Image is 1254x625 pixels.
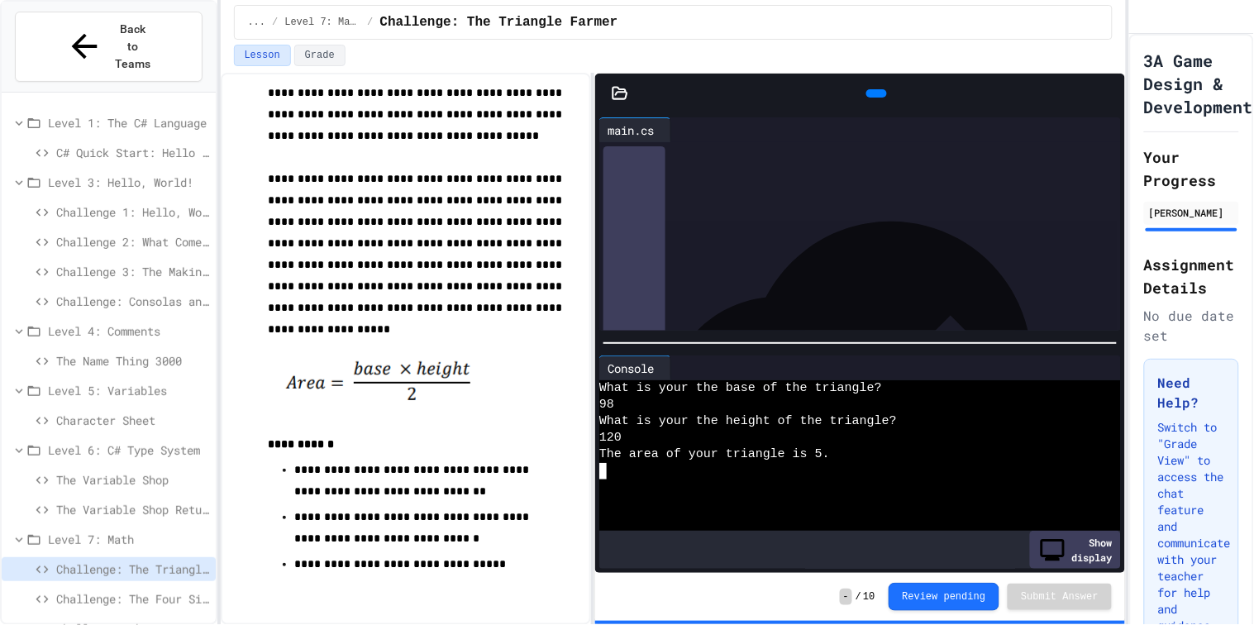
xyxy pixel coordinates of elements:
[889,583,1000,611] button: Review pending
[15,12,203,82] button: Back to Teams
[840,589,852,605] span: -
[56,203,209,221] span: Challenge 1: Hello, World!
[603,146,665,598] div: History
[56,352,209,370] span: The Name Thing 3000
[56,561,209,578] span: Challenge: The Triangle Farmer
[599,117,671,142] div: main.cs
[56,471,209,489] span: The Variable Shop
[599,446,830,463] span: The area of your triangle is 5.
[863,590,875,604] span: 10
[599,430,622,446] span: 120
[1149,205,1234,220] div: [PERSON_NAME]
[599,413,897,430] span: What is your the height of the triangle?
[856,590,861,604] span: /
[48,441,209,459] span: Level 6: C# Type System
[56,501,209,518] span: The Variable Shop Returns
[1030,531,1121,569] div: Show display
[1158,373,1225,413] h3: Need Help?
[367,16,373,29] span: /
[1144,253,1239,299] h2: Assignment Details
[56,233,209,250] span: Challenge 2: What Comes Next
[48,174,209,191] span: Level 3: Hello, World!
[599,355,671,380] div: Console
[113,21,152,73] span: Back to Teams
[599,397,614,413] span: 98
[294,45,346,66] button: Grade
[248,16,266,29] span: ...
[272,16,278,29] span: /
[599,360,662,377] div: Console
[234,45,291,66] button: Lesson
[56,263,209,280] span: Challenge 3: The Makings of a Programmer
[48,322,209,340] span: Level 4: Comments
[56,293,209,310] span: Challenge: Consolas and Telim
[599,122,662,139] div: main.cs
[56,412,209,429] span: Character Sheet
[48,382,209,399] span: Level 5: Variables
[380,12,618,32] span: Challenge: The Triangle Farmer
[284,16,360,29] span: Level 7: Math
[1021,590,1099,604] span: Submit Answer
[56,590,209,608] span: Challenge: The Four Sisters and the Duckbear
[48,531,209,548] span: Level 7: Math
[48,114,209,131] span: Level 1: The C# Language
[1144,306,1239,346] div: No due date set
[1008,584,1112,610] button: Submit Answer
[599,380,882,397] span: What is your the base of the triangle?
[1144,49,1253,118] h1: 3A Game Design & Development
[1144,146,1239,192] h2: Your Progress
[56,144,209,161] span: C# Quick Start: Hello [PERSON_NAME]!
